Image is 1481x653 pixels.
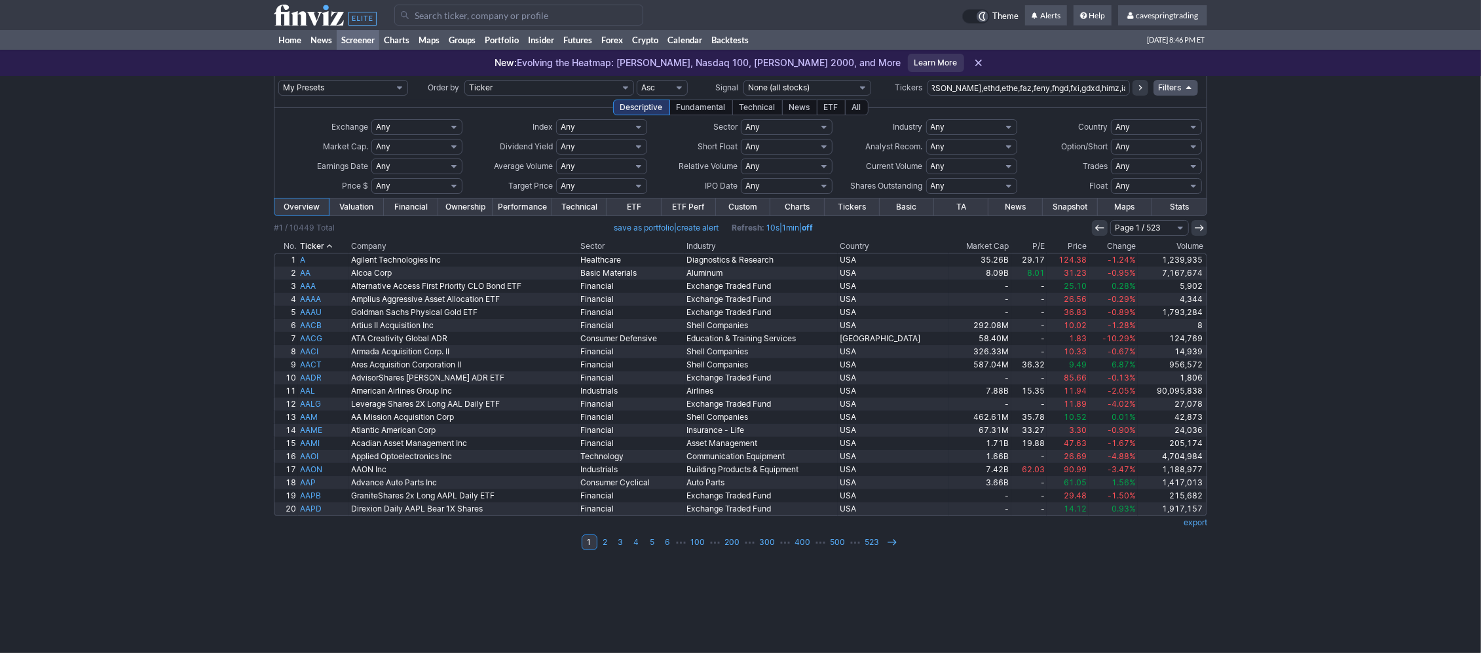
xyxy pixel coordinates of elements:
a: 9 [274,358,298,371]
span: 0.28% [1112,281,1136,291]
a: Alternative Access First Priority CLO Bond ETF [349,280,579,293]
span: cavespringtrading [1136,10,1198,20]
span: -2.05% [1108,386,1136,396]
a: Home [274,30,306,50]
a: AAAU [298,306,349,319]
span: 8.01 [1027,268,1045,278]
a: 2 [274,267,298,280]
a: USA [838,280,949,293]
span: | [614,221,719,234]
input: Search [394,5,643,26]
a: Tickers [825,198,879,215]
a: 10.33 [1047,345,1089,358]
a: Theme [962,9,1019,24]
span: 124.38 [1059,255,1087,265]
a: 7.88B [949,384,1011,398]
a: 47.63 [1047,437,1089,450]
a: AAAA [298,293,349,306]
a: 90.99 [1047,463,1089,476]
a: 8.01 [1011,267,1047,280]
a: 17 [274,463,298,476]
a: Healthcare [578,253,684,267]
span: -4.88% [1108,451,1136,461]
a: 7.42B [949,463,1011,476]
a: 4,704,984 [1138,450,1207,463]
a: 16 [274,450,298,463]
a: ATA Creativity Global ADR [349,332,579,345]
div: Technical [732,100,783,115]
a: Maps [1098,198,1152,215]
a: Applied Optoelectronics Inc [349,450,579,463]
a: 0.01% [1089,411,1138,424]
a: 29.48 [1047,489,1089,502]
a: 19 [274,489,298,502]
a: -1.50% [1089,489,1138,502]
span: 11.89 [1064,399,1087,409]
a: 8.09B [949,267,1011,280]
a: Valuation [329,198,383,215]
a: -0.95% [1089,267,1138,280]
a: Calendar [663,30,707,50]
a: -0.89% [1089,306,1138,319]
a: Shell Companies [684,411,837,424]
div: Descriptive [613,100,670,115]
a: 26.69 [1047,450,1089,463]
a: Financial [578,489,684,502]
a: Aluminum [684,267,837,280]
a: Acadian Asset Management Inc [349,437,579,450]
a: USA [838,253,949,267]
span: 1.56% [1112,477,1136,487]
a: 10s [766,223,779,233]
a: AADR [298,371,349,384]
a: - [1011,450,1047,463]
a: Overview [274,198,329,215]
a: USA [838,463,949,476]
a: Leverage Shares 2X Long AAL Daily ETF [349,398,579,411]
a: Financial [578,358,684,371]
span: 0.01% [1112,412,1136,422]
a: -1.24% [1089,253,1138,267]
a: 205,174 [1138,437,1207,450]
a: Technology [578,450,684,463]
span: 10.52 [1064,412,1087,422]
a: 1.66B [949,450,1011,463]
a: AAA [298,280,349,293]
a: Financial [578,306,684,319]
a: -2.05% [1089,384,1138,398]
a: - [1011,280,1047,293]
a: Atlantic American Corp [349,424,579,437]
a: AACT [298,358,349,371]
a: Goldman Sachs Physical Gold ETF [349,306,579,319]
a: Financial [578,437,684,450]
span: -0.90% [1108,425,1136,435]
a: Shell Companies [684,319,837,332]
a: Amplius Aggressive Asset Allocation ETF [349,293,579,306]
a: 124,769 [1138,332,1207,345]
a: ETF Perf [662,198,716,215]
a: Ares Acquisition Corporation II [349,358,579,371]
a: - [1011,345,1047,358]
div: News [782,100,817,115]
span: -1.24% [1108,255,1136,265]
a: AA [298,267,349,280]
a: AAL [298,384,349,398]
a: AAP [298,476,349,489]
a: 1.83 [1047,332,1089,345]
a: Advance Auto Parts Inc [349,476,579,489]
a: 1,239,935 [1138,253,1207,267]
a: 9.49 [1047,358,1089,371]
a: USA [838,411,949,424]
a: AAMI [298,437,349,450]
span: -10.29% [1102,333,1136,343]
a: 326.33M [949,345,1011,358]
span: -0.95% [1108,268,1136,278]
a: - [949,489,1011,502]
a: Filters [1153,80,1198,96]
a: AAON Inc [349,463,579,476]
span: -0.29% [1108,294,1136,304]
span: 1.83 [1069,333,1087,343]
a: 8 [1138,319,1207,332]
a: Diagnostics & Research [684,253,837,267]
a: 956,572 [1138,358,1207,371]
a: Custom [716,198,770,215]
